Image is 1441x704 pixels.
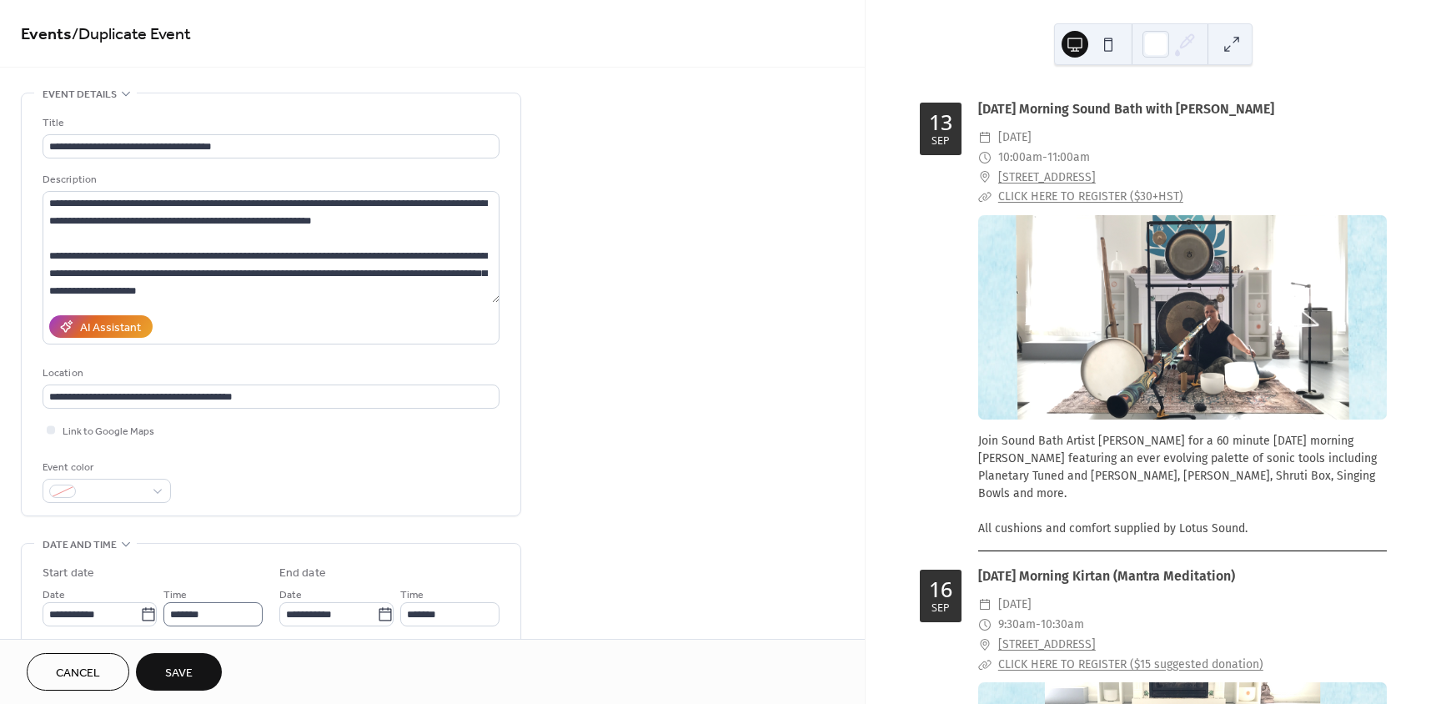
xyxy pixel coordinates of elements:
span: - [1036,615,1041,635]
span: Save [165,665,193,682]
span: [DATE] [998,128,1032,148]
div: 16 [929,579,952,600]
button: Save [136,653,222,691]
a: [STREET_ADDRESS] [998,168,1096,188]
div: Join Sound Bath Artist [PERSON_NAME] for a 60 minute [DATE] morning [PERSON_NAME] featuring an ev... [978,432,1387,537]
div: 13 [929,112,952,133]
button: AI Assistant [49,315,153,338]
span: 11:00am [1047,148,1090,168]
div: ​ [978,187,992,207]
span: 10:00am [998,148,1042,168]
span: Date [279,586,302,604]
div: End date [279,565,326,582]
span: Link to Google Maps [63,423,154,440]
span: Cancel [56,665,100,682]
div: ​ [978,168,992,188]
a: CLICK HERE TO REGISTER ($30+HST) [998,189,1183,204]
span: [DATE] [998,595,1032,615]
div: Sep [931,136,950,147]
span: - [1042,148,1047,168]
a: Events [21,18,72,51]
span: 9:30am [998,615,1036,635]
a: CLICK HERE TO REGISTER ($15 suggested donation) [998,657,1263,671]
span: / Duplicate Event [72,18,191,51]
span: Date and time [43,536,117,554]
div: AI Assistant [80,319,141,337]
div: ​ [978,655,992,675]
span: Date [43,586,65,604]
div: ​ [978,148,992,168]
a: [DATE] Morning Sound Bath with [PERSON_NAME] [978,101,1274,117]
div: Event color [43,459,168,476]
span: Time [400,586,424,604]
span: 10:30am [1041,615,1084,635]
div: Location [43,365,496,382]
div: Description [43,171,496,189]
div: Sep [931,603,950,614]
div: ​ [978,595,992,615]
span: Time [163,586,187,604]
div: ​ [978,128,992,148]
div: Start date [43,565,94,582]
a: [DATE] Morning Kirtan (Mantra Meditation) [978,568,1235,584]
div: ​ [978,615,992,635]
span: Event details [43,86,117,103]
a: [STREET_ADDRESS] [998,635,1096,655]
button: Cancel [27,653,129,691]
div: ​ [978,635,992,655]
div: Title [43,114,496,132]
